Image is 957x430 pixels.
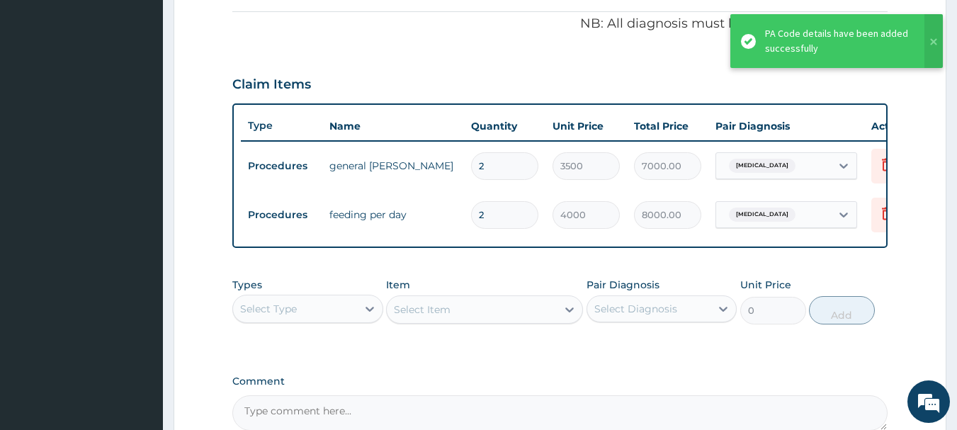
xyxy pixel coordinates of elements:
[627,112,708,140] th: Total Price
[322,152,464,180] td: general [PERSON_NAME]
[708,112,864,140] th: Pair Diagnosis
[232,15,888,33] p: NB: All diagnosis must be linked to a claim item
[232,7,266,41] div: Minimize live chat window
[587,278,659,292] label: Pair Diagnosis
[729,159,795,173] span: [MEDICAL_DATA]
[82,126,196,269] span: We're online!
[545,112,627,140] th: Unit Price
[241,153,322,179] td: Procedures
[322,112,464,140] th: Name
[241,202,322,228] td: Procedures
[765,26,911,56] div: PA Code details have been added successfully
[464,112,545,140] th: Quantity
[232,375,888,387] label: Comment
[74,79,238,98] div: Chat with us now
[241,113,322,139] th: Type
[809,296,875,324] button: Add
[729,208,795,222] span: [MEDICAL_DATA]
[740,278,791,292] label: Unit Price
[240,302,297,316] div: Select Type
[26,71,57,106] img: d_794563401_company_1708531726252_794563401
[594,302,677,316] div: Select Diagnosis
[864,112,935,140] th: Actions
[386,278,410,292] label: Item
[322,200,464,229] td: feeding per day
[232,279,262,291] label: Types
[232,77,311,93] h3: Claim Items
[7,283,270,332] textarea: Type your message and hit 'Enter'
